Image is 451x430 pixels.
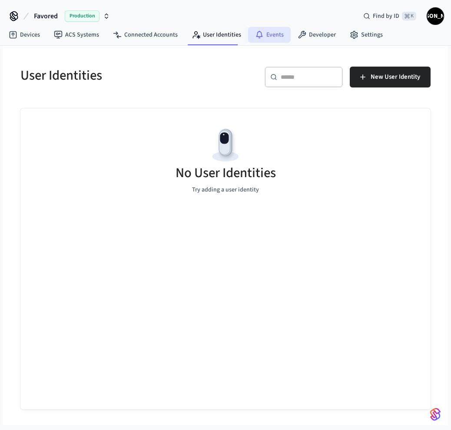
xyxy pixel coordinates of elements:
[47,27,106,43] a: ACS Systems
[20,67,220,84] h5: User Identities
[206,126,245,165] img: Devices Empty State
[427,7,444,25] button: [PERSON_NAME]
[343,27,390,43] a: Settings
[356,8,423,24] div: Find by ID⌘ K
[192,185,259,195] p: Try adding a user identity
[371,71,420,83] span: New User Identity
[373,12,399,20] span: Find by ID
[428,8,443,24] span: [PERSON_NAME]
[176,164,276,182] h5: No User Identities
[350,67,431,87] button: New User Identity
[402,12,416,20] span: ⌘ K
[291,27,343,43] a: Developer
[34,11,58,21] span: Favored
[248,27,291,43] a: Events
[185,27,248,43] a: User Identities
[430,407,441,421] img: SeamLogoGradient.69752ec5.svg
[106,27,185,43] a: Connected Accounts
[2,27,47,43] a: Devices
[65,10,99,22] span: Production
